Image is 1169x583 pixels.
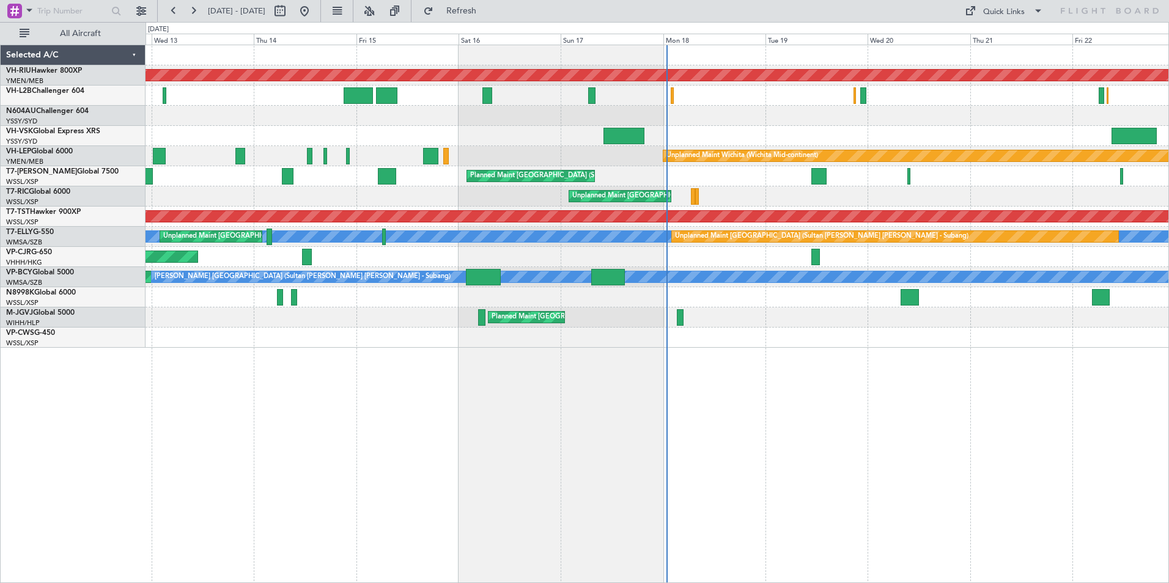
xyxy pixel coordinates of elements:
[6,67,31,75] span: VH-RIU
[561,34,663,45] div: Sun 17
[6,168,119,175] a: T7-[PERSON_NAME]Global 7500
[6,87,32,95] span: VH-L2B
[436,7,487,15] span: Refresh
[6,258,42,267] a: VHHH/HKG
[163,227,457,246] div: Unplanned Maint [GEOGRAPHIC_DATA] (Sultan [PERSON_NAME] [PERSON_NAME] - Subang)
[6,298,39,307] a: WSSL/XSP
[6,278,42,287] a: WMSA/SZB
[37,2,108,20] input: Trip Number
[6,117,37,126] a: YSSY/SYD
[868,34,970,45] div: Wed 20
[6,309,75,317] a: M-JGVJGlobal 5000
[208,5,265,16] span: [DATE] - [DATE]
[254,34,356,45] div: Thu 14
[675,227,968,246] div: Unplanned Maint [GEOGRAPHIC_DATA] (Sultan [PERSON_NAME] [PERSON_NAME] - Subang)
[6,148,73,155] a: VH-LEPGlobal 6000
[6,309,33,317] span: M-JGVJ
[6,197,39,207] a: WSSL/XSP
[6,108,36,115] span: N604AU
[418,1,491,21] button: Refresh
[155,268,451,286] div: [PERSON_NAME] [GEOGRAPHIC_DATA] (Sultan [PERSON_NAME] [PERSON_NAME] - Subang)
[6,269,32,276] span: VP-BCY
[959,1,1049,21] button: Quick Links
[6,318,40,328] a: WIHH/HLP
[148,24,169,35] div: [DATE]
[6,148,31,155] span: VH-LEP
[6,238,42,247] a: WMSA/SZB
[6,67,82,75] a: VH-RIUHawker 800XP
[6,249,31,256] span: VP-CJR
[6,208,30,216] span: T7-TST
[970,34,1072,45] div: Thu 21
[6,157,43,166] a: YMEN/MEB
[6,229,33,236] span: T7-ELLY
[6,289,34,296] span: N8998K
[6,289,76,296] a: N8998KGlobal 6000
[572,187,725,205] div: Unplanned Maint [GEOGRAPHIC_DATA] (Seletar)
[6,329,34,337] span: VP-CWS
[470,167,614,185] div: Planned Maint [GEOGRAPHIC_DATA] (Seletar)
[765,34,868,45] div: Tue 19
[6,168,77,175] span: T7-[PERSON_NAME]
[666,147,818,165] div: Unplanned Maint Wichita (Wichita Mid-continent)
[6,108,89,115] a: N604AUChallenger 604
[6,229,54,236] a: T7-ELLYG-550
[6,218,39,227] a: WSSL/XSP
[13,24,133,43] button: All Aircraft
[356,34,459,45] div: Fri 15
[492,308,635,326] div: Planned Maint [GEOGRAPHIC_DATA] (Seletar)
[663,34,765,45] div: Mon 18
[983,6,1025,18] div: Quick Links
[6,249,52,256] a: VP-CJRG-650
[459,34,561,45] div: Sat 16
[6,339,39,348] a: WSSL/XSP
[6,76,43,86] a: YMEN/MEB
[6,137,37,146] a: YSSY/SYD
[6,269,74,276] a: VP-BCYGlobal 5000
[6,177,39,186] a: WSSL/XSP
[6,128,33,135] span: VH-VSK
[6,87,84,95] a: VH-L2BChallenger 604
[152,34,254,45] div: Wed 13
[6,329,55,337] a: VP-CWSG-450
[6,208,81,216] a: T7-TSTHawker 900XP
[6,188,29,196] span: T7-RIC
[6,128,100,135] a: VH-VSKGlobal Express XRS
[6,188,70,196] a: T7-RICGlobal 6000
[32,29,129,38] span: All Aircraft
